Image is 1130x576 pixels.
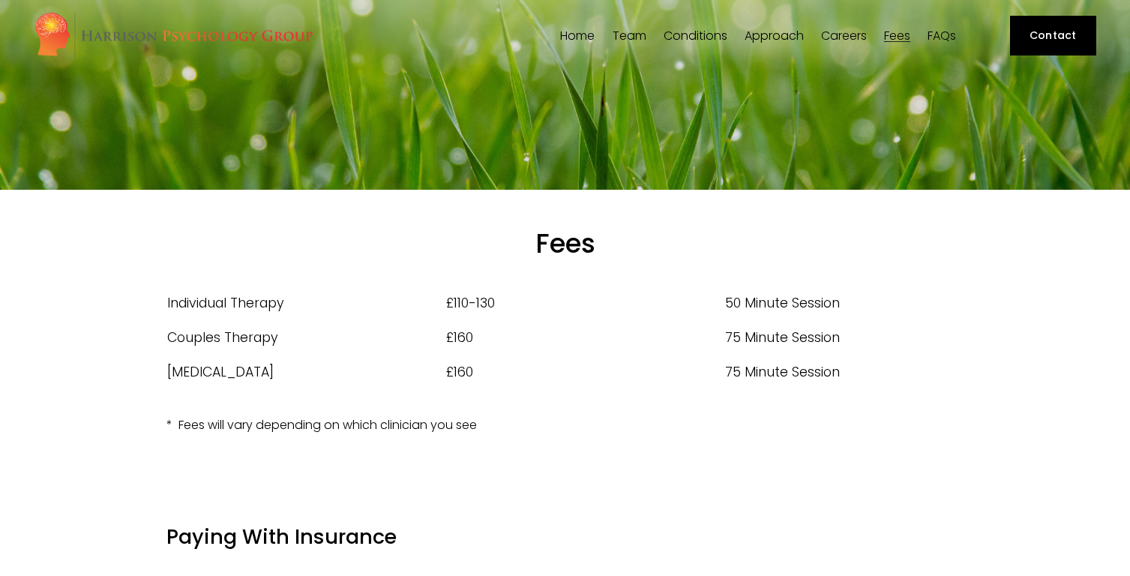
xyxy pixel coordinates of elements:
td: Individual Therapy [166,286,445,320]
h1: Fees [166,227,963,259]
a: Home [560,28,595,43]
a: Contact [1010,16,1096,55]
a: folder dropdown [613,28,646,43]
td: £160 [445,320,724,355]
td: £110-130 [445,286,724,320]
td: [MEDICAL_DATA] [166,355,445,389]
td: 75 Minute Session [724,355,964,389]
td: £160 [445,355,724,389]
span: Approach [745,30,804,42]
span: Team [613,30,646,42]
p: * Fees will vary depending on which clinician you see [166,415,963,436]
td: Couples Therapy [166,320,445,355]
a: folder dropdown [664,28,727,43]
td: 75 Minute Session [724,320,964,355]
a: folder dropdown [745,28,804,43]
a: FAQs [928,28,956,43]
td: 50 Minute Session [724,286,964,320]
img: Harrison Psychology Group [34,11,313,60]
a: Fees [884,28,910,43]
span: Conditions [664,30,727,42]
h4: Paying With Insurance [166,523,963,551]
a: Careers [821,28,867,43]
